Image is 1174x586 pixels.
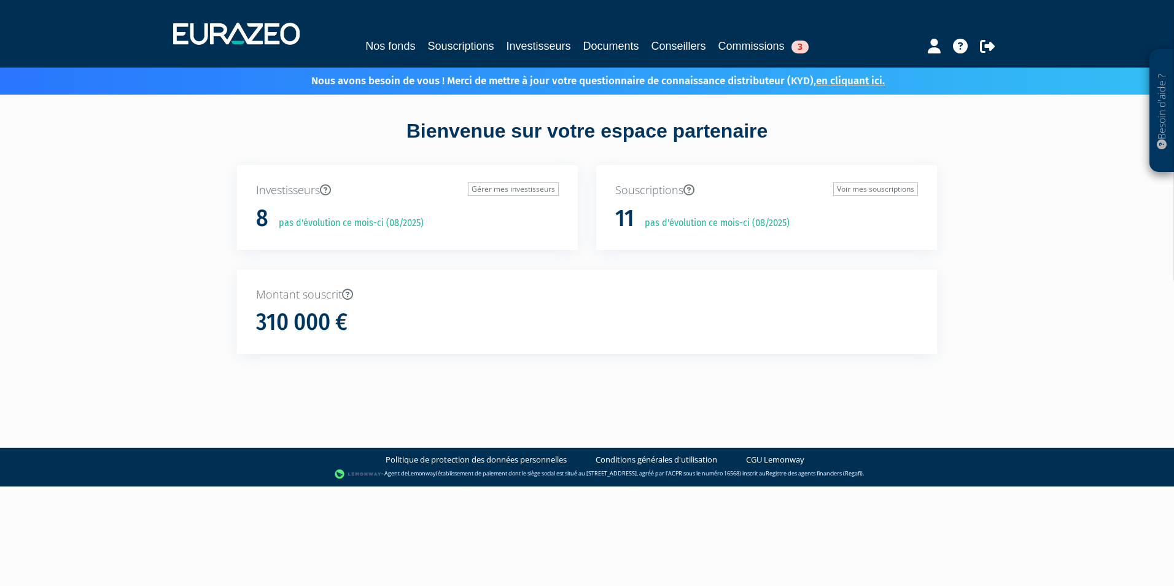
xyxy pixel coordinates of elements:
a: Documents [583,37,639,55]
a: Conditions générales d'utilisation [596,454,717,466]
a: Gérer mes investisseurs [468,182,559,196]
p: Nous avons besoin de vous ! Merci de mettre à jour votre questionnaire de connaissance distribute... [276,71,885,88]
p: Besoin d'aide ? [1155,56,1169,166]
p: Montant souscrit [256,287,918,303]
p: pas d'évolution ce mois-ci (08/2025) [636,216,790,230]
h1: 8 [256,206,268,232]
h1: 11 [615,206,634,232]
p: Souscriptions [615,182,918,198]
div: - Agent de (établissement de paiement dont le siège social est situé au [STREET_ADDRESS], agréé p... [12,468,1162,480]
a: Investisseurs [506,37,570,55]
img: logo-lemonway.png [335,468,382,480]
a: en cliquant ici. [816,74,885,87]
a: CGU Lemonway [746,454,804,466]
img: 1732889491-logotype_eurazeo_blanc_rvb.png [173,23,300,45]
a: Nos fonds [365,37,415,55]
p: pas d'évolution ce mois-ci (08/2025) [270,216,424,230]
a: Souscriptions [427,37,494,55]
a: Conseillers [651,37,706,55]
span: 3 [791,41,809,53]
div: Bienvenue sur votre espace partenaire [228,117,946,165]
a: Lemonway [408,470,436,478]
a: Registre des agents financiers (Regafi) [766,470,863,478]
a: Politique de protection des données personnelles [386,454,567,466]
a: Voir mes souscriptions [833,182,918,196]
p: Investisseurs [256,182,559,198]
a: Commissions3 [718,37,809,55]
h1: 310 000 € [256,310,348,335]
